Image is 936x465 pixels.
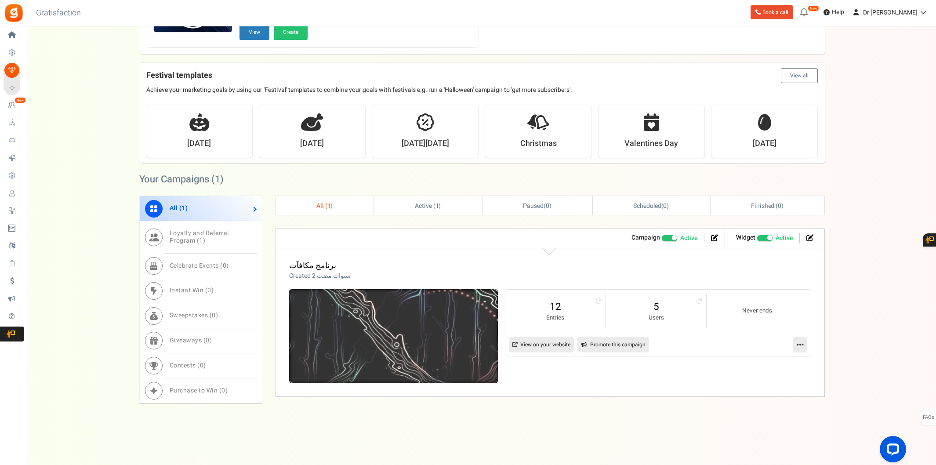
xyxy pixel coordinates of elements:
[663,201,667,211] span: 0
[206,336,210,345] span: 0
[523,201,551,211] span: ( )
[577,337,649,352] a: Promote this campaign
[170,336,212,345] span: Giveaways ( )
[751,201,784,211] span: Finished ( )
[863,8,918,17] span: Dr [PERSON_NAME]
[523,201,544,211] span: Paused
[289,272,351,280] p: Created 2 سنوات مضت
[187,138,211,149] strong: [DATE]
[830,8,844,17] span: Help
[200,361,204,370] span: 0
[615,314,697,322] small: Users
[624,138,678,149] strong: Valentines Day
[289,260,336,272] a: برنامج مكافآت
[751,5,793,19] a: Book a call
[633,201,661,211] span: Scheduled
[170,286,214,295] span: Instant Win ( )
[402,138,449,149] strong: [DATE][DATE]
[26,4,91,22] h3: Gratisfaction
[207,286,211,295] span: 0
[4,98,24,113] a: New
[615,300,697,314] a: 5
[212,311,216,320] span: 0
[736,233,755,242] strong: Widget
[215,172,220,186] span: 1
[221,386,225,395] span: 0
[776,234,793,243] span: Active
[680,234,697,243] span: Active
[146,86,818,94] p: Achieve your marketing goals by using our 'Festival' templates to combine your goals with festiva...
[170,203,188,213] span: All ( )
[170,311,218,320] span: Sweepstakes ( )
[327,201,331,211] span: 1
[239,25,269,40] button: View
[781,68,818,83] button: View all
[808,5,819,11] em: New
[520,138,557,149] strong: Christmas
[546,201,549,211] span: 0
[170,229,229,245] span: Loyalty and Referral Program ( )
[274,25,308,40] button: Create
[922,409,934,426] span: FAQs
[170,386,228,395] span: Purchase to Win ( )
[514,300,597,314] a: 12
[170,361,206,370] span: Contests ( )
[509,337,574,352] a: View on your website
[820,5,848,19] a: Help
[223,261,227,270] span: 0
[181,203,185,213] span: 1
[715,307,798,315] small: Never ends
[631,233,660,242] strong: Campaign
[753,138,776,149] strong: [DATE]
[4,3,24,23] img: Gratisfaction
[415,201,441,211] span: Active ( )
[633,201,669,211] span: ( )
[170,261,229,270] span: Celebrate Events ( )
[435,201,439,211] span: 1
[139,175,224,184] h2: Your Campaigns ( )
[300,138,324,149] strong: [DATE]
[729,233,800,243] li: Widget activated
[146,68,818,83] h4: Festival templates
[778,201,781,211] span: 0
[199,236,203,245] span: 1
[316,201,333,211] span: All ( )
[15,97,26,103] em: New
[514,314,597,322] small: Entries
